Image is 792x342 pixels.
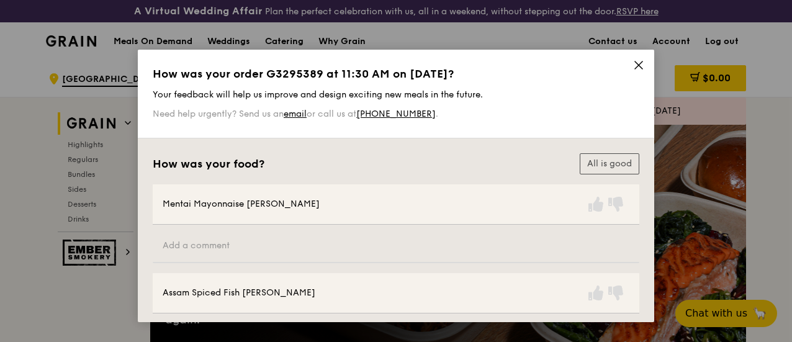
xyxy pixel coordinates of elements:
[153,230,639,263] input: Add a comment
[153,67,639,81] h1: How was your order G3295389 at 11:30 AM on [DATE]?
[356,109,436,119] a: [PHONE_NUMBER]
[153,157,264,171] h2: How was your food?
[153,89,639,100] p: Your feedback will help us improve and design exciting new meals in the future.
[153,109,639,119] p: Need help urgently? Send us an or call us at .
[580,153,639,174] button: All is good
[163,287,315,299] div: Assam Spiced Fish [PERSON_NAME]
[284,109,307,119] a: email
[163,198,320,210] div: Mentai Mayonnaise [PERSON_NAME]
